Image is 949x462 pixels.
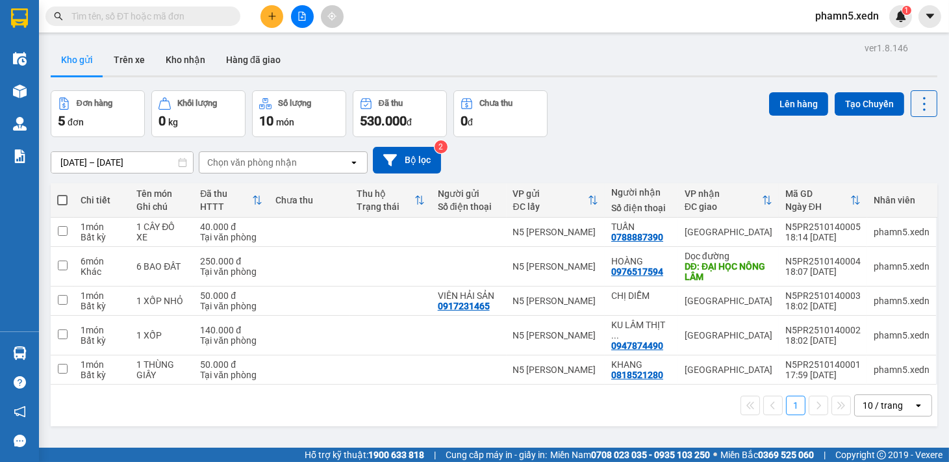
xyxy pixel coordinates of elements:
[260,5,283,28] button: plus
[874,195,930,205] div: Nhân viên
[513,201,588,212] div: ĐC lấy
[685,188,762,199] div: VP nhận
[685,330,772,340] div: [GEOGRAPHIC_DATA]
[13,84,27,98] img: warehouse-icon
[200,325,262,335] div: 140.000 đ
[151,90,246,137] button: Khối lượng0kg
[874,227,930,237] div: phamn5.xedn
[924,10,936,22] span: caret-down
[200,290,262,301] div: 50.000 đ
[918,5,941,28] button: caret-down
[685,227,772,237] div: [GEOGRAPHIC_DATA]
[611,256,672,266] div: HOÀNG
[349,157,359,168] svg: open
[368,450,424,460] strong: 1900 633 818
[785,290,861,301] div: N5PR2510140003
[685,251,772,261] div: Dọc đường
[913,400,924,411] svg: open
[80,19,129,80] b: Gửi khách hàng
[434,448,436,462] span: |
[194,183,269,218] th: Toggle SortBy
[155,44,216,75] button: Kho nhận
[438,301,490,311] div: 0917231465
[200,359,262,370] div: 50.000 đ
[200,188,252,199] div: Đã thu
[252,90,346,137] button: Số lượng10món
[216,44,291,75] button: Hàng đã giao
[785,370,861,380] div: 17:59 [DATE]
[136,359,187,380] div: 1 THÙNG GIẤY
[785,201,850,212] div: Ngày ĐH
[81,301,123,311] div: Bất kỳ
[550,448,710,462] span: Miền Nam
[13,149,27,163] img: solution-icon
[103,44,155,75] button: Trên xe
[357,201,414,212] div: Trạng thái
[685,296,772,306] div: [GEOGRAPHIC_DATA]
[321,5,344,28] button: aim
[611,340,663,351] div: 0947874490
[513,296,599,306] div: N5 [PERSON_NAME]
[785,256,861,266] div: N5PR2510140004
[200,222,262,232] div: 40.000 đ
[785,325,861,335] div: N5PR2510140002
[785,222,861,232] div: N5PR2510140005
[685,365,772,375] div: [GEOGRAPHIC_DATA]
[874,296,930,306] div: phamn5.xedn
[268,12,277,21] span: plus
[177,99,217,108] div: Khối lượng
[81,232,123,242] div: Bất kỳ
[200,266,262,277] div: Tại văn phòng
[874,365,930,375] div: phamn5.xedn
[513,227,599,237] div: N5 [PERSON_NAME]
[275,195,344,205] div: Chưa thu
[438,201,500,212] div: Số điện thoại
[611,359,672,370] div: KHANG
[611,320,672,340] div: KU LÂM THỊT DÊ
[136,222,187,242] div: 1 CÂY ĐỒ XE
[435,140,448,153] sup: 2
[611,232,663,242] div: 0788887390
[109,49,179,60] b: [DOMAIN_NAME]
[14,376,26,389] span: question-circle
[81,359,123,370] div: 1 món
[685,201,762,212] div: ĐC giao
[513,261,599,272] div: N5 [PERSON_NAME]
[276,117,294,127] span: món
[51,44,103,75] button: Kho gửi
[81,325,123,335] div: 1 món
[874,261,930,272] div: phamn5.xedn
[786,396,805,415] button: 1
[200,256,262,266] div: 250.000 đ
[81,195,123,205] div: Chi tiết
[357,188,414,199] div: Thu hộ
[468,117,473,127] span: đ
[207,156,297,169] div: Chọn văn phòng nhận
[81,266,123,277] div: Khác
[824,448,826,462] span: |
[785,359,861,370] div: N5PR2510140001
[591,450,710,460] strong: 0708 023 035 - 0935 103 250
[11,8,28,28] img: logo-vxr
[136,201,187,212] div: Ghi chú
[81,290,123,301] div: 1 món
[259,113,273,129] span: 10
[904,6,909,15] span: 1
[14,435,26,447] span: message
[461,113,468,129] span: 0
[507,183,605,218] th: Toggle SortBy
[713,452,717,457] span: ⚪️
[479,99,512,108] div: Chưa thu
[141,16,172,47] img: logo.jpg
[373,147,441,173] button: Bộ lọc
[158,113,166,129] span: 0
[611,290,672,301] div: CHỊ DIỄM
[513,330,599,340] div: N5 [PERSON_NAME]
[513,188,588,199] div: VP gửi
[785,232,861,242] div: 18:14 [DATE]
[278,99,311,108] div: Số lượng
[685,261,772,282] div: DĐ: ĐẠI HỌC NÔNG LÂM
[58,113,65,129] span: 5
[71,9,225,23] input: Tìm tên, số ĐT hoặc mã đơn
[446,448,547,462] span: Cung cấp máy in - giấy in:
